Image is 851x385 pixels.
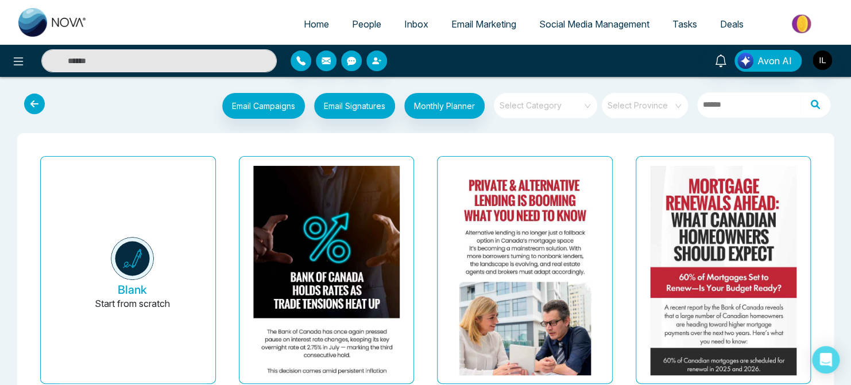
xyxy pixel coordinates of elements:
a: Deals [709,13,755,35]
img: novacrm [111,237,154,280]
a: Email Campaigns [213,99,305,111]
a: Home [292,13,341,35]
button: Avon AI [734,50,802,72]
img: Market-place.gif [761,11,844,37]
span: Social Media Management [539,18,649,30]
button: BlankStart from scratch [59,166,206,383]
span: Deals [720,18,744,30]
span: Email Marketing [451,18,516,30]
a: Monthly Planner [395,93,485,122]
a: Email Marketing [440,13,528,35]
button: Email Campaigns [222,93,305,119]
div: Open Intercom Messenger [812,346,840,374]
img: Nova CRM Logo [18,8,87,37]
a: People [341,13,393,35]
img: Lead Flow [737,53,753,69]
a: Inbox [393,13,440,35]
a: Tasks [661,13,709,35]
h5: Blank [118,283,147,297]
button: Email Signatures [314,93,395,119]
a: Social Media Management [528,13,661,35]
p: Start from scratch [95,297,170,324]
span: Tasks [672,18,697,30]
span: Home [304,18,329,30]
span: Inbox [404,18,428,30]
span: Avon AI [757,54,792,68]
button: Monthly Planner [404,93,485,119]
img: User Avatar [813,50,832,70]
a: Email Signatures [305,93,395,122]
span: People [352,18,381,30]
